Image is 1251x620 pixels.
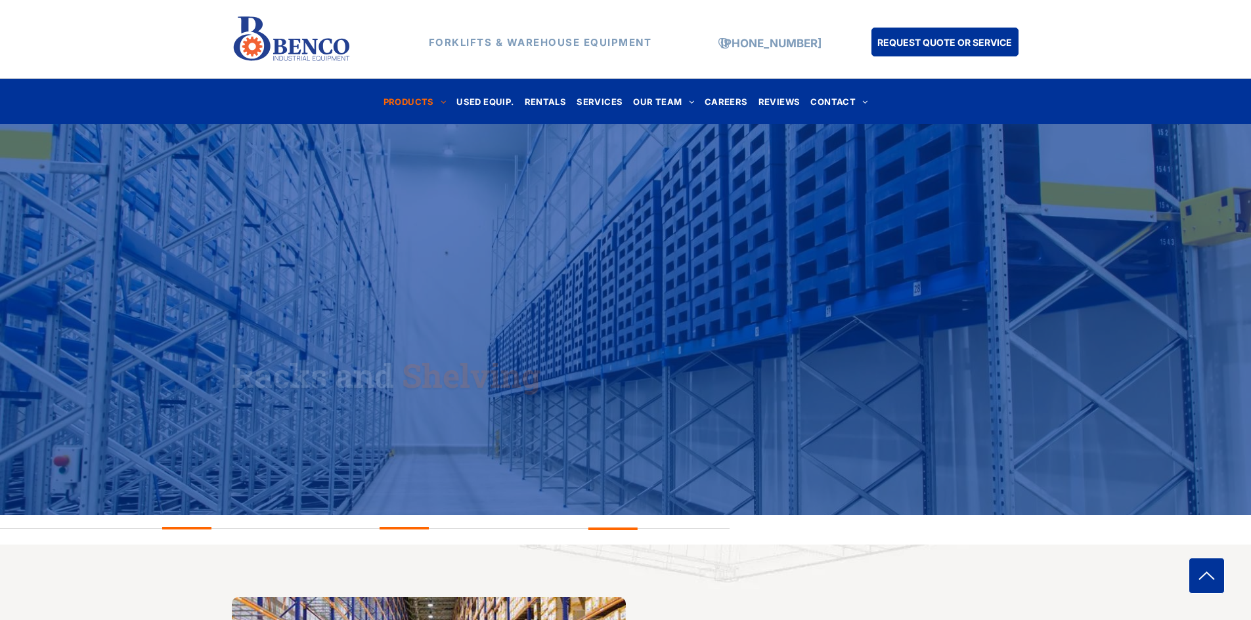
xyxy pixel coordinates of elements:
[871,28,1019,56] a: REQUEST QUOTE OR SERVICE
[628,93,699,110] a: OUR TEAM
[720,37,822,50] a: [PHONE_NUMBER]
[519,93,572,110] a: RENTALS
[805,93,873,110] a: CONTACT
[753,93,806,110] a: REVIEWS
[877,30,1012,54] span: REQUEST QUOTE OR SERVICE
[571,93,628,110] a: SERVICES
[232,354,394,397] span: Racks and
[402,354,540,397] span: Shelving
[378,93,452,110] a: PRODUCTS
[429,36,652,49] strong: FORKLIFTS & WAREHOUSE EQUIPMENT
[451,93,519,110] a: USED EQUIP.
[699,93,753,110] a: CAREERS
